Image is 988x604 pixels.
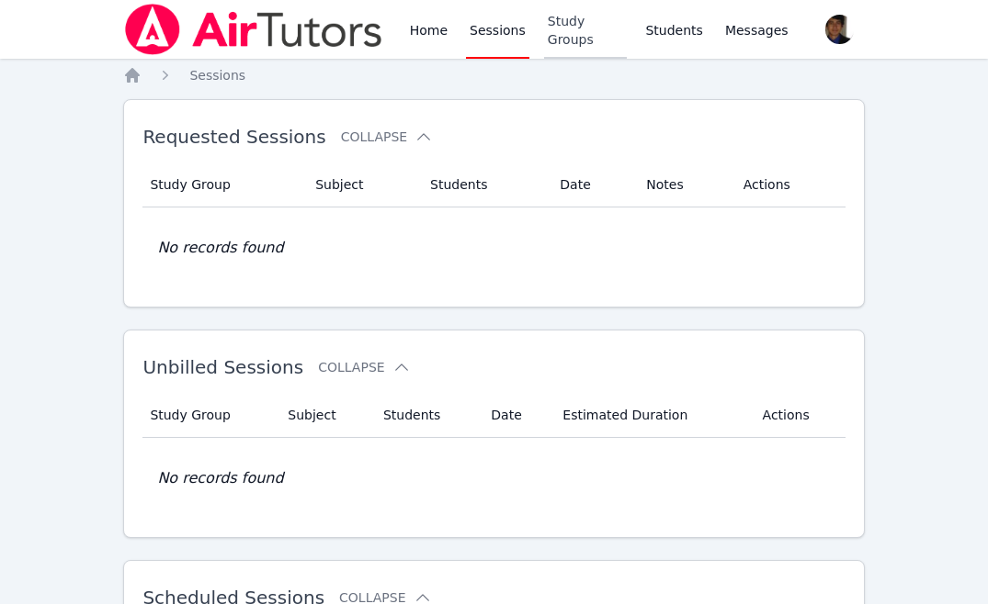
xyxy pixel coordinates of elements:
td: No records found [142,438,845,519]
th: Study Group [142,162,304,207]
button: Collapse [318,358,410,376]
th: Students [419,162,549,207]
span: Unbilled Sessions [142,356,303,378]
a: Sessions [189,66,245,84]
th: Students [372,393,480,438]
span: Messages [725,21,789,39]
td: No records found [142,207,845,288]
th: Date [480,393,551,438]
button: Collapse [341,128,433,146]
th: Subject [304,162,419,207]
span: Sessions [189,68,245,83]
th: Actions [732,162,846,207]
th: Date [549,162,635,207]
th: Estimated Duration [551,393,751,438]
nav: Breadcrumb [123,66,864,84]
th: Subject [277,393,372,438]
span: Requested Sessions [142,126,325,148]
img: Air Tutors [123,4,383,55]
th: Study Group [142,393,277,438]
th: Actions [752,393,846,438]
th: Notes [635,162,732,207]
